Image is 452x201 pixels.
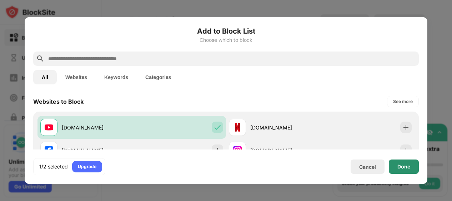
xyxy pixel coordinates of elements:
[62,124,132,131] div: [DOMAIN_NAME]
[36,54,45,63] img: search.svg
[393,98,413,105] div: See more
[250,124,320,131] div: [DOMAIN_NAME]
[45,123,53,132] img: favicons
[57,70,96,84] button: Websites
[233,123,242,132] img: favicons
[137,70,180,84] button: Categories
[233,146,242,155] img: favicons
[359,164,376,170] div: Cancel
[397,164,410,170] div: Done
[62,147,132,154] div: [DOMAIN_NAME]
[39,163,68,170] div: 1/2 selected
[33,70,57,84] button: All
[45,146,53,155] img: favicons
[78,163,96,170] div: Upgrade
[33,26,419,36] h6: Add to Block List
[33,37,419,43] div: Choose which to block
[96,70,137,84] button: Keywords
[250,147,320,154] div: [DOMAIN_NAME]
[33,98,84,105] div: Websites to Block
